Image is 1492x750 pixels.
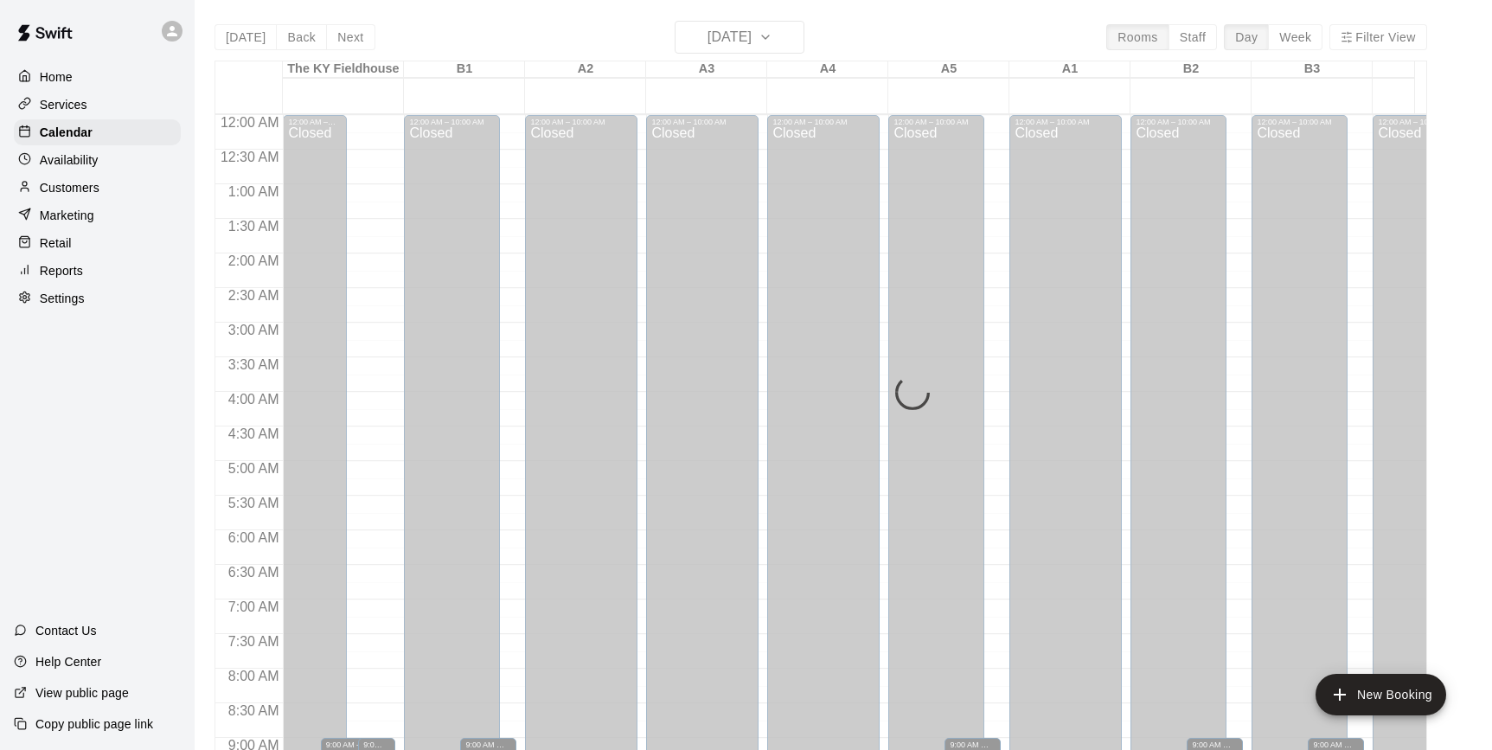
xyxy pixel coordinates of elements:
[893,118,979,126] div: 12:00 AM – 10:00 AM
[288,118,342,126] div: 12:00 AM – 10:00 AM
[767,61,888,78] div: A4
[14,202,181,228] a: Marketing
[224,461,284,476] span: 5:00 AM
[404,61,525,78] div: B1
[525,61,646,78] div: A2
[1130,61,1252,78] div: B2
[1015,118,1117,126] div: 12:00 AM – 10:00 AM
[224,184,284,199] span: 1:00 AM
[1313,740,1359,749] div: 9:00 AM – 11:30 PM
[35,653,101,670] p: Help Center
[14,175,181,201] a: Customers
[35,715,153,733] p: Copy public page link
[224,253,284,268] span: 2:00 AM
[40,68,73,86] p: Home
[40,151,99,169] p: Availability
[224,219,284,234] span: 1:30 AM
[224,288,284,303] span: 2:30 AM
[363,740,390,749] div: 9:00 AM – 9:00 PM
[326,740,380,749] div: 9:00 AM – 11:30 PM
[224,669,284,683] span: 8:00 AM
[224,634,284,649] span: 7:30 AM
[646,61,767,78] div: A3
[1136,118,1221,126] div: 12:00 AM – 10:00 AM
[1316,674,1446,715] button: add
[40,207,94,224] p: Marketing
[1378,118,1463,126] div: 12:00 AM – 10:00 AM
[40,96,87,113] p: Services
[14,230,181,256] a: Retail
[651,118,753,126] div: 12:00 AM – 10:00 AM
[224,496,284,510] span: 5:30 AM
[224,323,284,337] span: 3:00 AM
[40,179,99,196] p: Customers
[14,92,181,118] a: Services
[14,258,181,284] a: Reports
[224,599,284,614] span: 7:00 AM
[772,118,874,126] div: 12:00 AM – 10:00 AM
[1257,118,1342,126] div: 12:00 AM – 10:00 AM
[35,684,129,702] p: View public page
[283,61,404,78] div: The KY Fieldhouse
[14,147,181,173] a: Availability
[1192,740,1238,749] div: 9:00 AM – 11:30 PM
[950,740,996,749] div: 9:00 AM – 9:00 PM
[40,290,85,307] p: Settings
[224,357,284,372] span: 3:30 AM
[40,262,83,279] p: Reports
[1252,61,1373,78] div: B3
[224,426,284,441] span: 4:30 AM
[224,703,284,718] span: 8:30 AM
[14,285,181,311] a: Settings
[888,61,1009,78] div: A5
[216,115,284,130] span: 12:00 AM
[224,392,284,407] span: 4:00 AM
[216,150,284,164] span: 12:30 AM
[14,64,181,90] a: Home
[35,622,97,639] p: Contact Us
[224,565,284,580] span: 6:30 AM
[40,234,72,252] p: Retail
[530,118,632,126] div: 12:00 AM – 10:00 AM
[1009,61,1130,78] div: A1
[224,530,284,545] span: 6:00 AM
[409,118,495,126] div: 12:00 AM – 10:00 AM
[40,124,93,141] p: Calendar
[14,119,181,145] a: Calendar
[465,740,511,749] div: 9:00 AM – 11:30 PM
